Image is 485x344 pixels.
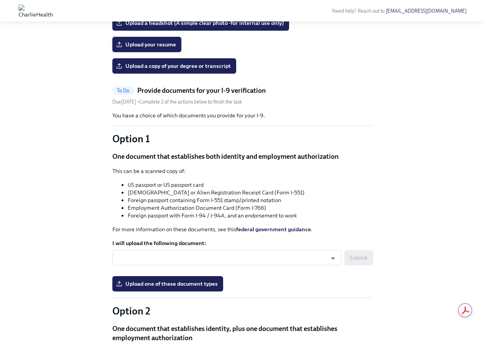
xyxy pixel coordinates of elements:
span: To Do [112,88,134,94]
p: Option 1 [112,132,373,146]
span: Need help? Reach out to [332,8,467,14]
span: Friday, August 22nd 2025, 10:00 am [112,99,137,105]
li: US passport or US passport card [128,181,373,189]
a: [EMAIL_ADDRESS][DOMAIN_NAME] [386,8,467,14]
span: Upload a headshot (A simple clear photo -for internal use only) [118,19,284,27]
span: Upload one of these document types [118,280,218,288]
li: Foreign passport containing Form I-551 stamp/printed notation [128,196,373,204]
a: To DoProvide documents for your I-9 verificationDue[DATE] •Complete 2 of the actions below to fin... [112,86,373,105]
p: Option 2 [112,304,373,318]
a: federal government guidance [236,226,311,233]
span: Upload your resume [118,41,176,48]
label: Upload a copy of your degree or transcript [112,58,236,74]
p: For more information on these documents, see this . [112,225,373,233]
label: I will upload the following document: [112,239,373,247]
img: CharlieHealth [18,5,53,17]
div: ​ [112,250,341,265]
p: This can be a scanned copy of: [112,167,373,175]
div: • Complete 2 of the actions below to finish the task [112,98,242,105]
span: Upload a copy of your degree or transcript [118,62,231,70]
label: Upload a headshot (A simple clear photo -for internal use only) [112,15,289,31]
li: Foreign passport with Form I-94 / I-94A, and an endorsement to work [128,212,373,219]
p: One document that establishes both identity and employment authorization [112,152,373,161]
h5: Provide documents for your I-9 verification [137,86,266,95]
label: Upload one of these document types [112,276,223,291]
label: Upload your resume [112,37,181,52]
p: You have a choice of which documents you provide for your I-9. [112,112,373,119]
li: [DEMOGRAPHIC_DATA] or Alien Registration Receipt Card (Form I-551) [128,189,373,196]
p: One document that establishes identity, plus one document that establishes employment authorization [112,324,373,342]
li: Employment Authorization Document Card (Form I-766) [128,204,373,212]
